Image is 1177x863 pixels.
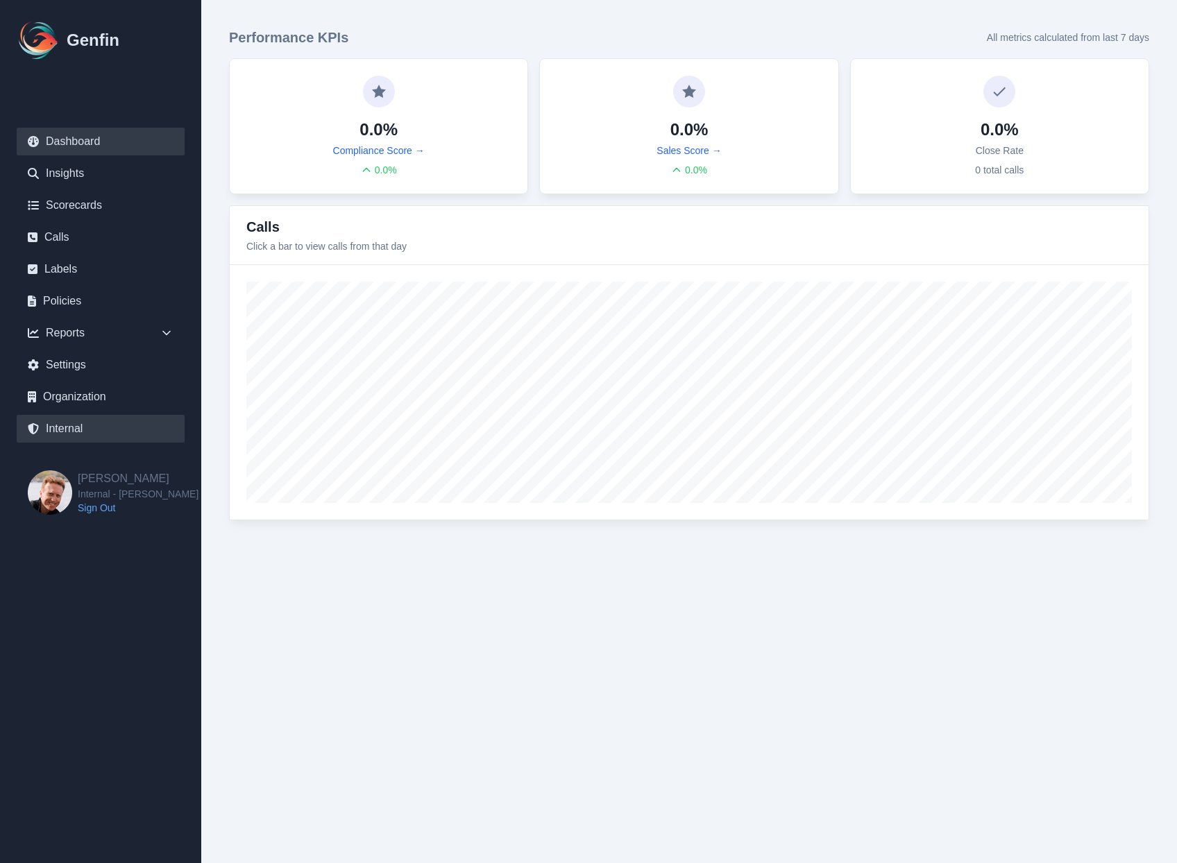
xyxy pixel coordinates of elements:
[17,351,185,379] a: Settings
[17,18,61,62] img: Logo
[17,415,185,443] a: Internal
[657,144,721,157] a: Sales Score →
[670,119,709,141] h4: 0.0%
[17,255,185,283] a: Labels
[17,319,185,347] div: Reports
[361,163,397,177] div: 0.0 %
[28,470,72,515] img: Brian Dunagan
[17,223,185,251] a: Calls
[78,501,198,515] a: Sign Out
[78,487,198,501] span: Internal - [PERSON_NAME]
[17,191,185,219] a: Scorecards
[333,144,425,157] a: Compliance Score →
[246,217,407,237] h3: Calls
[17,287,185,315] a: Policies
[78,470,198,487] h2: [PERSON_NAME]
[17,383,185,411] a: Organization
[17,160,185,187] a: Insights
[981,119,1019,141] h4: 0.0%
[229,28,348,47] h3: Performance KPIs
[976,144,1024,157] p: Close Rate
[67,29,119,51] h1: Genfin
[246,239,407,253] p: Click a bar to view calls from that day
[987,31,1149,44] p: All metrics calculated from last 7 days
[975,163,1024,177] p: 0 total calls
[671,163,707,177] div: 0.0 %
[17,128,185,155] a: Dashboard
[359,119,398,141] h4: 0.0%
